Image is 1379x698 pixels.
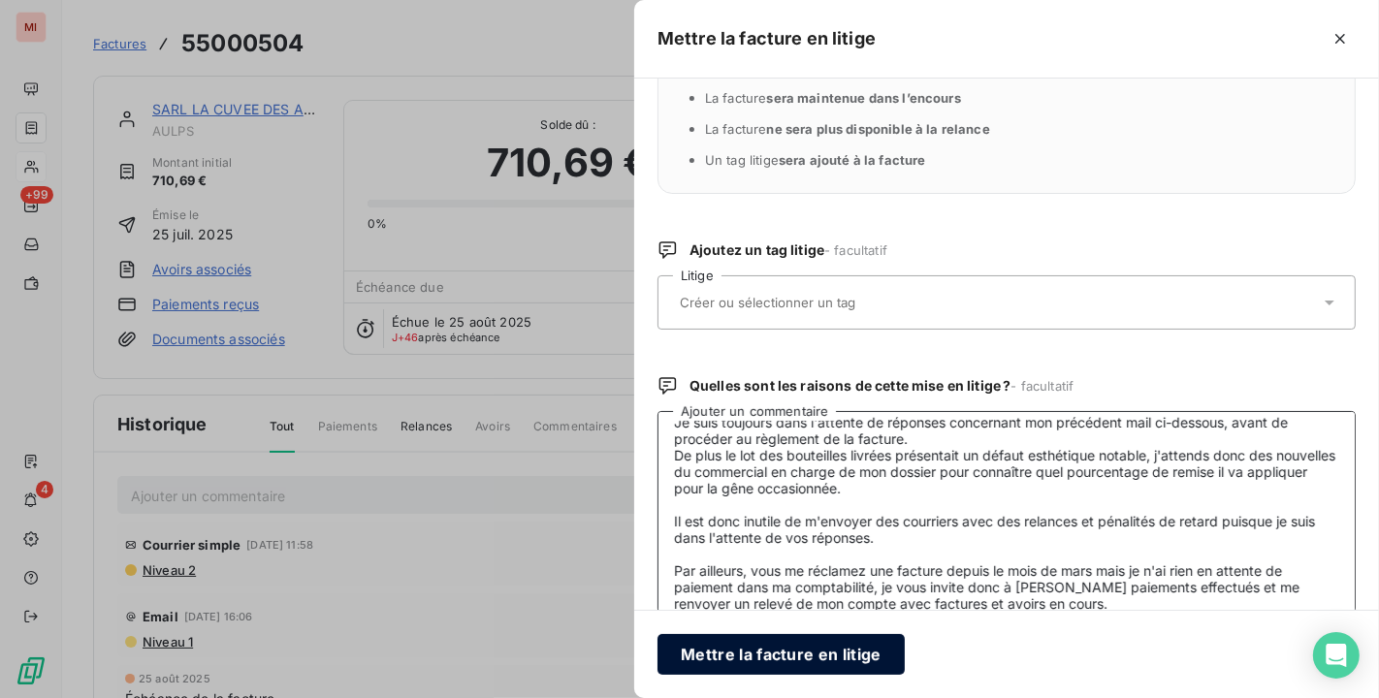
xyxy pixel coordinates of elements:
[689,376,1074,396] span: Quelles sont les raisons de cette mise en litige ?
[705,152,926,168] span: Un tag litige
[657,411,1356,613] textarea: Je suis toujours dans l'attente de réponses concernant mon précédent mail ci-dessous, avant de pr...
[657,25,876,52] h5: Mettre la facture en litige
[678,294,960,311] input: Créer ou sélectionner un tag
[767,121,990,137] span: ne sera plus disponible à la relance
[824,242,887,258] span: - facultatif
[1011,378,1074,394] span: - facultatif
[779,152,926,168] span: sera ajouté à la facture
[705,90,961,106] span: La facture
[705,121,990,137] span: La facture
[1313,632,1360,679] div: Open Intercom Messenger
[689,240,887,260] span: Ajoutez un tag litige
[767,90,961,106] span: sera maintenue dans l’encours
[657,634,905,675] button: Mettre la facture en litige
